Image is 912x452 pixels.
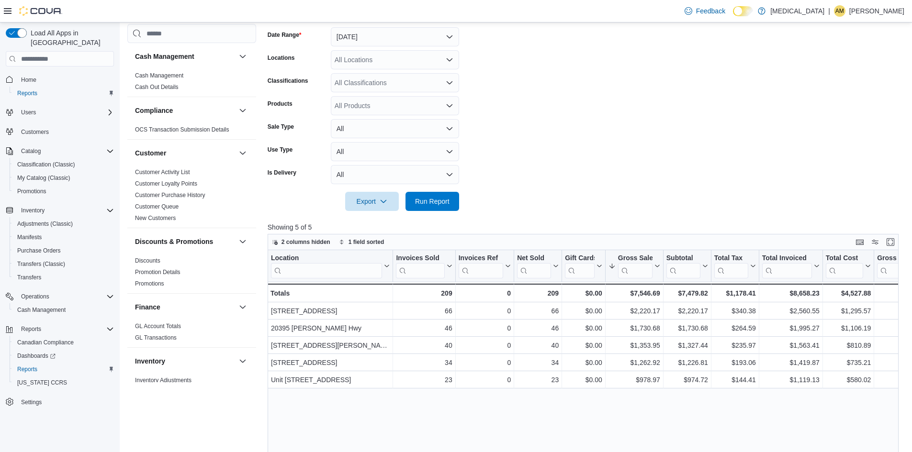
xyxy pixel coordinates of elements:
[458,287,510,299] div: 0
[17,205,48,216] button: Inventory
[13,159,114,170] span: Classification (Classic)
[135,280,164,287] a: Promotions
[714,322,756,334] div: $264.59
[517,254,559,278] button: Net Sold
[762,254,812,263] div: Total Invoiced
[13,88,41,99] a: Reports
[17,126,53,138] a: Customers
[17,306,66,314] span: Cash Management
[826,357,871,368] div: $735.21
[127,70,256,97] div: Cash Management
[237,355,248,367] button: Inventory
[666,287,708,299] div: $7,479.82
[17,339,74,346] span: Canadian Compliance
[13,232,45,243] a: Manifests
[10,303,118,317] button: Cash Management
[762,254,820,278] button: Total Invoiced
[396,287,452,299] div: 209
[762,357,820,368] div: $1,419.87
[446,56,453,64] button: Open list of options
[458,254,510,278] button: Invoices Ref
[13,245,114,256] span: Purchase Orders
[17,396,114,408] span: Settings
[565,340,602,351] div: $0.00
[826,254,863,278] div: Total Cost
[415,197,450,206] span: Run Report
[135,126,229,133] span: OCS Transaction Submission Details
[21,398,42,406] span: Settings
[10,349,118,363] a: Dashboards
[17,291,53,302] button: Operations
[517,287,559,299] div: 209
[618,254,653,263] div: Gross Sales
[17,174,70,182] span: My Catalog (Classic)
[2,144,118,158] button: Catalog
[13,186,114,197] span: Promotions
[135,180,197,187] span: Customer Loyalty Points
[127,166,256,228] div: Customer
[13,304,114,316] span: Cash Management
[565,305,602,317] div: $0.00
[13,245,65,256] a: Purchase Orders
[13,172,74,184] a: My Catalog (Classic)
[13,337,114,348] span: Canadian Compliance
[13,218,77,230] a: Adjustments (Classic)
[135,106,173,115] h3: Compliance
[135,269,180,276] a: Promotion Details
[2,290,118,303] button: Operations
[608,254,660,278] button: Gross Sales
[2,125,118,139] button: Customers
[17,205,114,216] span: Inventory
[396,322,452,334] div: 46
[13,272,45,283] a: Transfers
[762,287,820,299] div: $8,658.23
[733,6,753,16] input: Dark Mode
[10,244,118,257] button: Purchase Orders
[135,214,176,222] span: New Customers
[396,374,452,386] div: 23
[10,257,118,271] button: Transfers (Classic)
[21,293,49,300] span: Operations
[135,237,213,246] h3: Discounts & Promotions
[268,31,302,39] label: Date Range
[17,89,37,97] span: Reports
[10,158,118,171] button: Classification (Classic)
[271,374,390,386] div: Unit [STREET_ADDRESS]
[13,186,50,197] a: Promotions
[666,254,700,263] div: Subtotal
[331,27,459,46] button: [DATE]
[396,254,444,278] div: Invoices Sold
[17,323,45,335] button: Reports
[17,291,114,302] span: Operations
[17,107,40,118] button: Users
[135,257,160,265] span: Discounts
[714,254,748,278] div: Total Tax
[517,322,559,334] div: 46
[19,6,62,16] img: Cova
[331,119,459,138] button: All
[396,340,452,351] div: 40
[2,72,118,86] button: Home
[565,322,602,334] div: $0.00
[10,87,118,100] button: Reports
[17,397,45,408] a: Settings
[13,218,114,230] span: Adjustments (Classic)
[517,305,559,317] div: 66
[869,236,881,248] button: Display options
[17,233,42,241] span: Manifests
[13,258,114,270] span: Transfers (Classic)
[446,79,453,87] button: Open list of options
[565,254,595,278] div: Gift Card Sales
[135,377,191,384] a: Inventory Adjustments
[618,254,653,278] div: Gross Sales
[21,147,41,155] span: Catalog
[826,287,871,299] div: $4,527.88
[826,340,871,351] div: $810.89
[10,185,118,198] button: Promotions
[17,187,46,195] span: Promotions
[714,340,756,351] div: $235.97
[17,260,65,268] span: Transfers (Classic)
[135,126,229,133] a: OCS Transaction Submission Details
